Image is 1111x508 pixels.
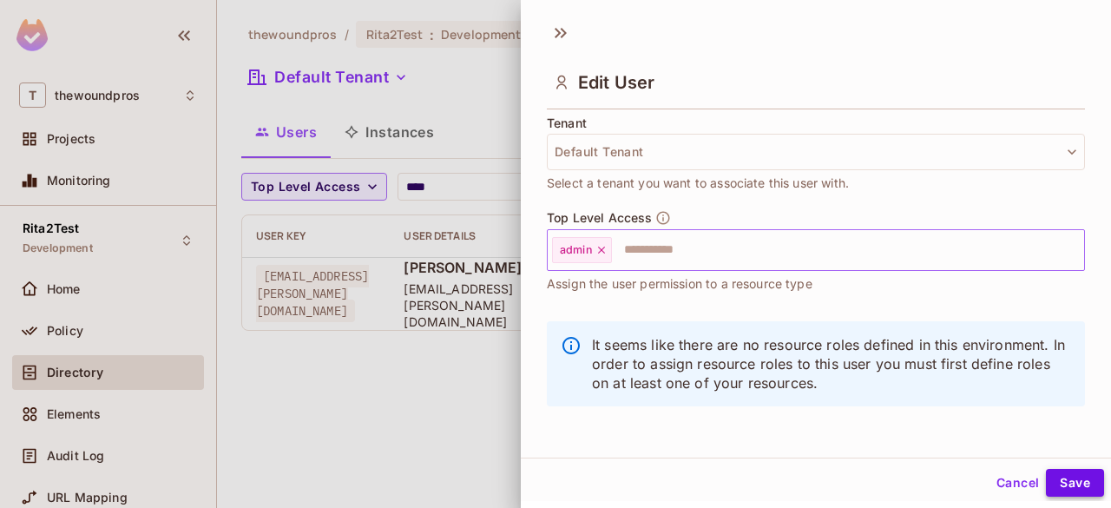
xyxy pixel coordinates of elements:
span: Tenant [547,116,587,130]
button: Cancel [989,469,1046,497]
p: It seems like there are no resource roles defined in this environment. In order to assign resourc... [592,335,1071,393]
button: Default Tenant [547,134,1085,170]
span: Top Level Access [547,211,652,225]
span: Select a tenant you want to associate this user with. [547,174,849,193]
button: Save [1046,469,1104,497]
span: admin [560,243,592,257]
span: Edit User [578,72,654,93]
button: Open [1075,247,1079,251]
span: Assign the user permission to a resource type [547,274,812,294]
div: admin [552,237,612,263]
